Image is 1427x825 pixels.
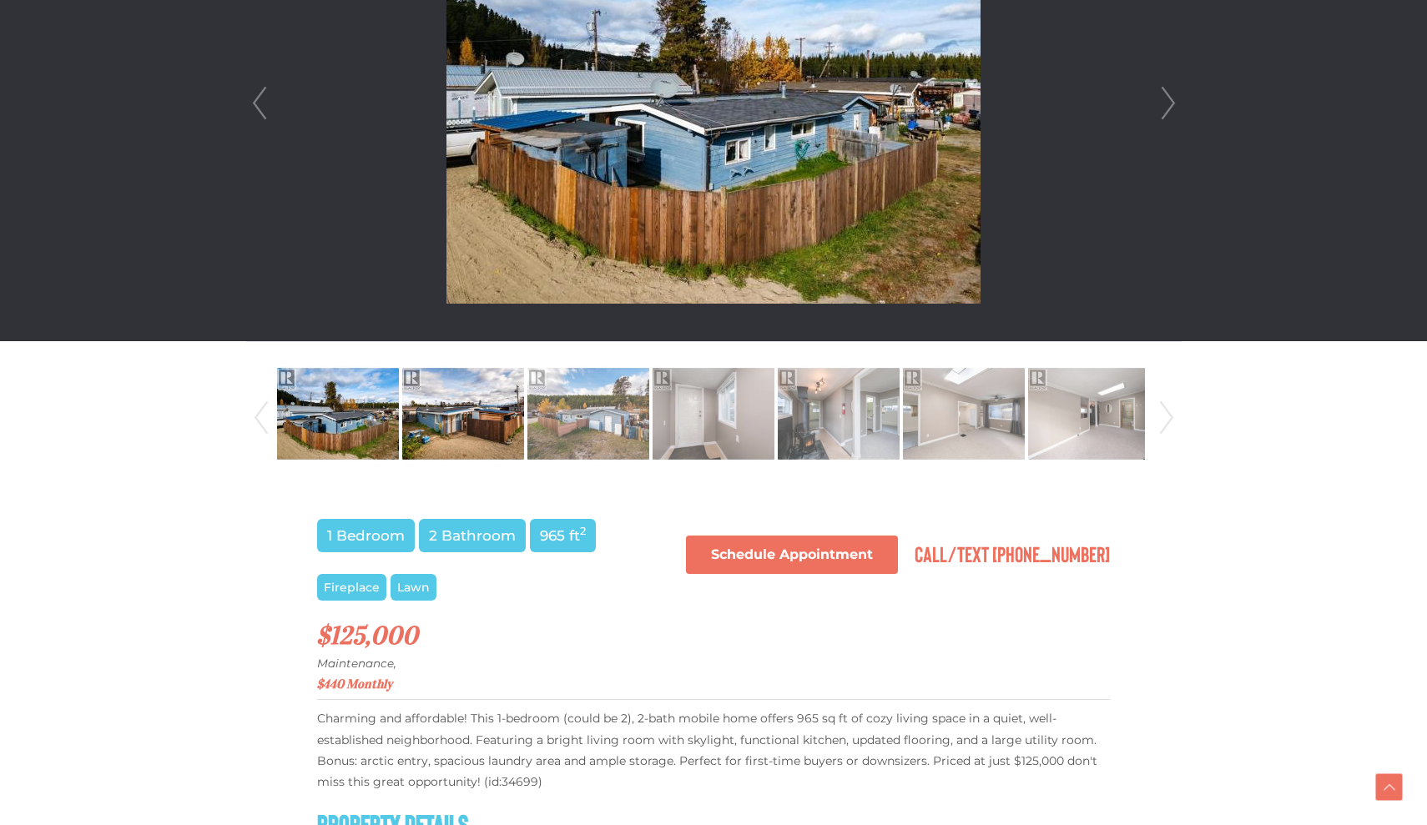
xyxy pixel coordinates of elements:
span: 965 ft [530,519,596,552]
img: Property-28970504-Photo-4.jpg [653,366,774,461]
span: 1 Bedroom [317,519,415,552]
span: $440 Monthly [317,677,392,692]
a: Schedule Appointment [686,536,898,574]
p: Charming and affordable! This 1-bedroom (could be 2), 2-bath mobile home offers 965 sq ft of cozy... [317,708,1110,792]
img: Property-28970504-Photo-7.jpg [1028,366,1150,461]
span: Schedule Appointment [711,548,873,561]
img: Property-28970504-Photo-1.jpg [277,366,399,461]
span: Call/Text [PHONE_NUMBER] [915,541,1110,566]
a: Next [1154,361,1179,475]
sup: 2 [580,525,586,537]
span: Fireplace [317,574,386,601]
img: Property-28970504-Photo-2.jpg [402,366,524,461]
p: Maintenance, [317,653,1110,673]
img: Property-28970504-Photo-6.jpg [903,366,1025,461]
span: 2 Bathroom [419,519,526,552]
a: Prev [249,361,274,475]
img: Property-28970504-Photo-3.jpg [527,366,649,461]
h2: $125,000 [317,621,1110,701]
span: Lawn [391,574,436,601]
img: Property-28970504-Photo-5.jpg [778,366,900,461]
